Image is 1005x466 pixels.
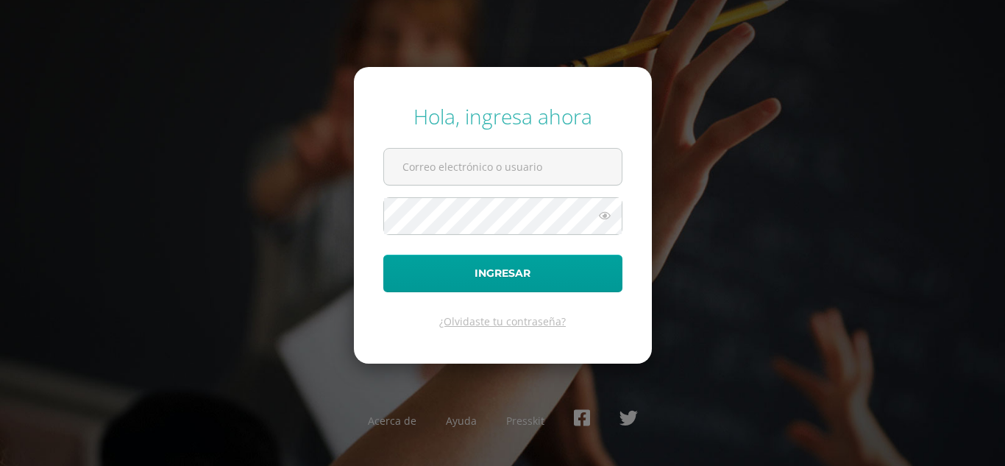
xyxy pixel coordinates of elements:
[384,149,622,185] input: Correo electrónico o usuario
[506,414,544,428] a: Presskit
[368,414,416,428] a: Acerca de
[446,414,477,428] a: Ayuda
[383,255,622,292] button: Ingresar
[439,314,566,328] a: ¿Olvidaste tu contraseña?
[383,102,622,130] div: Hola, ingresa ahora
